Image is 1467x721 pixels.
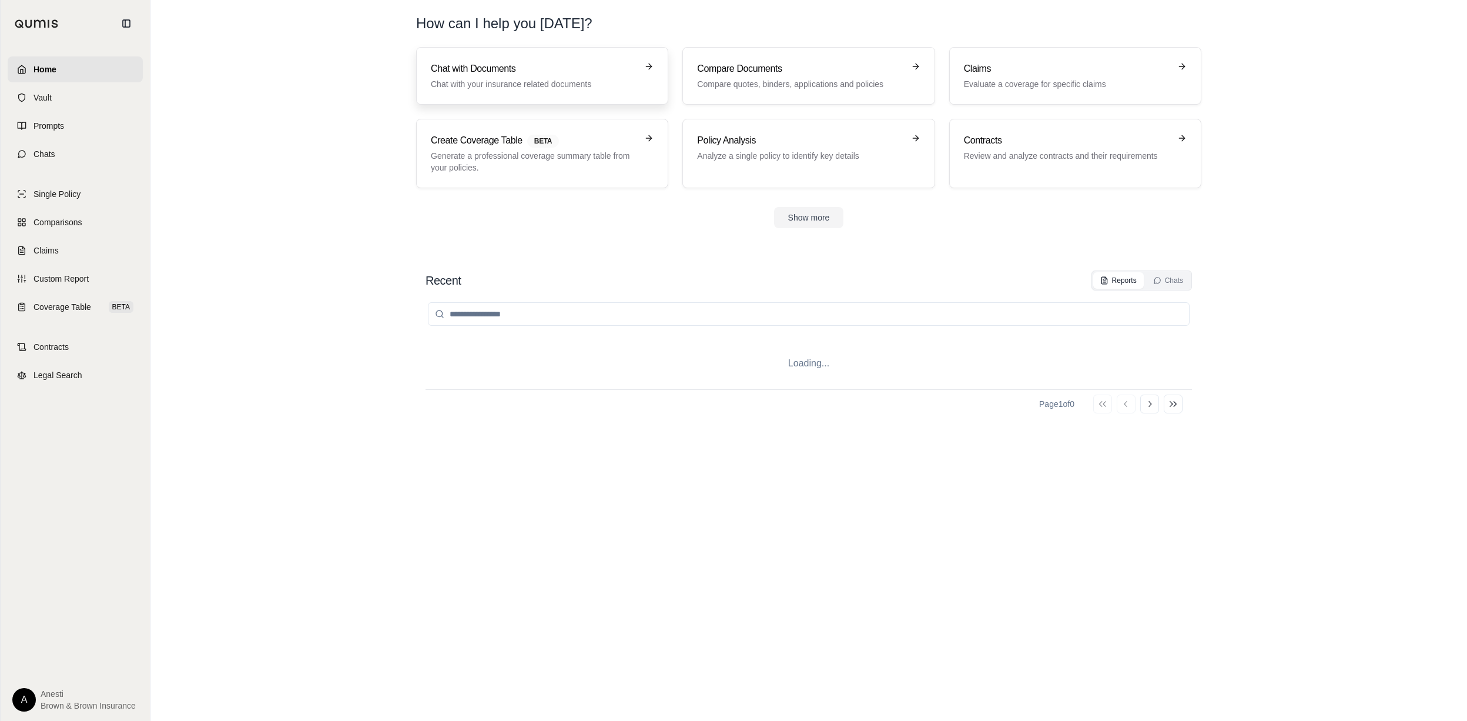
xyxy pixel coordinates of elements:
span: Chats [34,148,55,160]
a: ClaimsEvaluate a coverage for specific claims [949,47,1201,105]
div: Chats [1153,276,1183,285]
a: Coverage TableBETA [8,294,143,320]
h3: Compare Documents [697,62,903,76]
a: Chat with DocumentsChat with your insurance related documents [416,47,668,105]
a: Policy AnalysisAnalyze a single policy to identify key details [682,119,935,188]
p: Chat with your insurance related documents [431,78,637,90]
a: ContractsReview and analyze contracts and their requirements [949,119,1201,188]
span: BETA [109,301,133,313]
h3: Policy Analysis [697,133,903,148]
a: Legal Search [8,362,143,388]
div: Page 1 of 0 [1039,398,1074,410]
h3: Contracts [964,133,1170,148]
div: A [12,688,36,712]
a: Vault [8,85,143,111]
p: Evaluate a coverage for specific claims [964,78,1170,90]
span: Brown & Brown Insurance [41,700,136,712]
h3: Create Coverage Table [431,133,637,148]
span: BETA [527,135,559,148]
button: Chats [1146,272,1190,289]
h2: Recent [426,272,461,289]
button: Reports [1093,272,1144,289]
p: Generate a professional coverage summary table from your policies. [431,150,637,173]
a: Prompts [8,113,143,139]
div: Reports [1100,276,1137,285]
span: Home [34,64,56,75]
span: Prompts [34,120,64,132]
h3: Chat with Documents [431,62,637,76]
a: Chats [8,141,143,167]
h3: Claims [964,62,1170,76]
span: Vault [34,92,52,104]
span: Contracts [34,341,69,353]
img: Qumis Logo [15,19,59,28]
button: Collapse sidebar [117,14,136,33]
a: Home [8,56,143,82]
a: Comparisons [8,209,143,235]
a: Single Policy [8,181,143,207]
span: Claims [34,245,59,256]
a: Custom Report [8,266,143,292]
p: Analyze a single policy to identify key details [697,150,903,162]
span: Legal Search [34,369,82,381]
a: Claims [8,238,143,263]
span: Custom Report [34,273,89,285]
p: Compare quotes, binders, applications and policies [697,78,903,90]
h1: How can I help you [DATE]? [416,14,1201,33]
a: Compare DocumentsCompare quotes, binders, applications and policies [682,47,935,105]
span: Comparisons [34,216,82,228]
button: Show more [774,207,844,228]
span: Coverage Table [34,301,91,313]
p: Review and analyze contracts and their requirements [964,150,1170,162]
a: Create Coverage TableBETAGenerate a professional coverage summary table from your policies. [416,119,668,188]
span: Single Policy [34,188,81,200]
div: Loading... [426,338,1192,389]
span: Anesti [41,688,136,700]
a: Contracts [8,334,143,360]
